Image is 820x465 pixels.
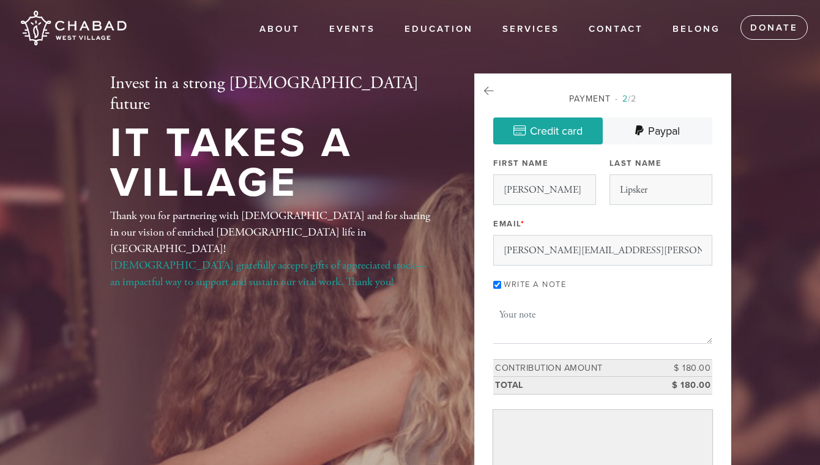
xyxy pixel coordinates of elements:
[110,258,427,289] a: [DEMOGRAPHIC_DATA] gratefully accepts gifts of appreciated stock—an impactful way to support and ...
[493,117,603,144] a: Credit card
[740,15,808,40] a: Donate
[609,158,662,169] label: Last Name
[521,219,525,229] span: This field is required.
[622,94,628,104] span: 2
[663,18,729,41] a: Belong
[657,377,712,395] td: $ 180.00
[580,18,652,41] a: Contact
[18,6,128,50] img: Chabad%20West%20Village.png
[250,18,309,41] a: About
[493,359,657,377] td: Contribution Amount
[320,18,384,41] a: Events
[110,124,434,203] h1: It Takes a Village
[493,92,712,105] div: Payment
[493,18,568,41] a: Services
[110,73,434,114] h2: Invest in a strong [DEMOGRAPHIC_DATA] future
[493,218,524,229] label: Email
[110,207,434,290] div: Thank you for partnering with [DEMOGRAPHIC_DATA] and for sharing in our vision of enriched [DEMOG...
[493,158,548,169] label: First Name
[615,94,636,104] span: /2
[603,117,712,144] a: Paypal
[657,359,712,377] td: $ 180.00
[395,18,482,41] a: EDUCATION
[504,280,566,289] label: Write a note
[493,377,657,395] td: Total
